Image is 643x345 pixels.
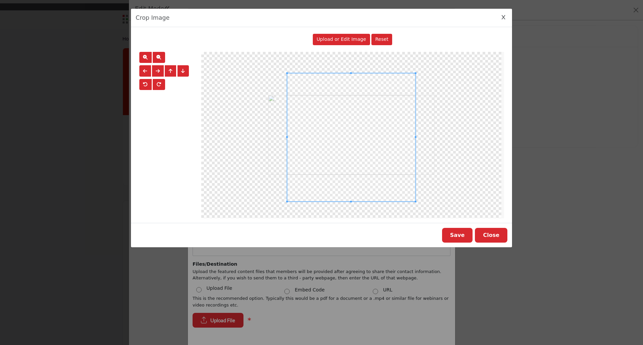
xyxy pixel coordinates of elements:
[442,228,473,243] button: Save
[500,14,507,21] button: Close Image Upload Modal
[375,36,388,42] span: Reset
[371,34,392,45] button: Reset
[475,228,507,243] button: Close Image Upload Modal
[316,36,366,42] span: Upload or Edit Image
[136,13,169,22] h5: Crop Image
